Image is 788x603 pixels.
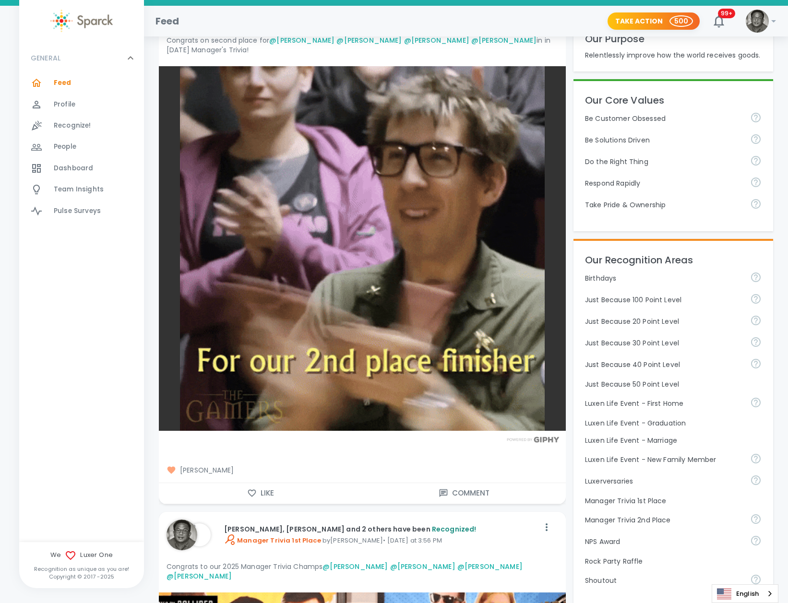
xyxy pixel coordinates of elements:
[432,524,477,534] span: Recognized!
[750,177,762,188] svg: Respond Rapidly
[19,158,144,179] a: Dashboard
[750,112,762,123] svg: Be Customer Obsessed
[585,50,762,60] p: Relentlessly improve how the world receives goods.
[585,360,742,369] p: Just Because 40 Point Level
[19,72,144,94] a: Feed
[750,155,762,166] svg: Do the Right Thing
[585,273,742,283] p: Birthdays
[585,515,742,525] p: Manager Trivia 2nd Place
[167,465,558,475] span: [PERSON_NAME]
[159,483,362,503] button: Like
[585,556,762,566] p: Rock Party Raffle
[362,483,566,503] button: Comment
[167,520,197,550] img: Picture of Jason Ramirez
[54,206,101,216] span: Pulse Surveys
[712,584,778,603] div: Language
[31,53,60,63] p: GENERAL
[750,474,762,486] svg: Celebrating work anniversaries with LuxerOne
[585,476,742,486] p: Luxerversaries
[19,201,144,222] a: Pulse Surveys
[707,10,730,33] button: 99+
[457,562,523,571] a: @[PERSON_NAME]
[750,315,762,326] svg: Relaunch 4/2024
[167,562,558,581] p: Congrats to our 2025 Manager Trivia Champs
[19,136,144,157] a: People
[750,133,762,145] svg: Be Solutions Driven
[54,100,75,109] span: Profile
[19,550,144,561] span: We Luxer One
[224,534,539,545] p: by [PERSON_NAME] • [DATE] at 3:56 PM
[750,513,762,525] svg: 2nd Place Annual Manager Trivia
[585,399,742,408] p: Luxen Life Event - First Home
[750,272,762,283] svg: Celebrating birthdays
[54,164,93,173] span: Dashboard
[19,115,144,136] a: Recognize!
[19,72,144,225] div: GENERAL
[224,536,321,545] span: Manager Trivia 1st Place
[19,565,144,573] p: Recognition as unique as you are!
[471,35,537,45] a: @[PERSON_NAME]
[19,44,144,72] div: GENERAL
[54,78,72,88] span: Feed
[712,585,778,603] a: English
[585,496,762,506] p: Manager Trivia 1st Place
[585,295,742,305] p: Just Because 100 Point Level
[585,537,742,546] p: NPS Award
[585,576,742,585] p: Shoutout
[585,436,762,445] p: Luxen Life Event - Marriage
[585,157,742,166] p: Do the Right Thing
[718,9,735,18] span: 99+
[19,573,144,580] p: Copyright © 2017 - 2025
[585,114,742,123] p: Be Customer Obsessed
[585,455,742,464] p: Luxen Life Event - New Family Member
[504,437,562,443] img: Powered by GIPHY
[746,10,769,33] img: Picture of Jason
[750,293,762,305] svg: Extraordinary level - normal is 20 to 50 points
[585,178,742,188] p: Respond Rapidly
[54,121,91,130] span: Recognize!
[155,13,179,29] h1: Feed
[336,35,402,45] a: @[PERSON_NAME]
[712,584,778,603] aside: Language selected: English
[188,523,211,546] img: Picture of Matthew Newcomer
[269,35,334,45] a: @[PERSON_NAME]
[674,16,688,26] p: 500
[19,94,144,115] a: Profile
[750,358,762,369] svg: Relaunch 4/2024
[19,10,144,32] a: Sparck logo
[19,179,144,200] a: Team Insights
[750,336,762,348] svg: Relaunch 4/2024
[322,562,388,571] a: @[PERSON_NAME]
[585,135,742,145] p: Be Solutions Driven
[224,524,539,534] p: [PERSON_NAME], [PERSON_NAME] and 2 others have been
[750,198,762,210] svg: Take Pride & Ownership
[390,562,455,571] a: @[PERSON_NAME]
[585,338,742,348] p: Just Because 30 Point Level
[750,453,762,464] svg: Celebrating Luxen Life Event
[608,12,700,30] button: Take Action 500
[585,418,762,428] p: Luxen Life Event - Graduation
[585,93,762,108] p: Our Core Values
[585,379,762,389] p: Just Because 50 Point Level
[750,397,762,408] svg: Celebrating Luxen life events
[167,571,232,581] a: @[PERSON_NAME]
[750,535,762,546] svg: Allocated $50 a month for Dustin Smith to recognize achievement under the company's NPS Program. ...
[750,574,762,585] svg: Give your coworkers a shoutout.
[50,10,113,32] img: Sparck logo
[585,200,742,210] p: Take Pride & Ownership
[585,252,762,268] p: Our Recognition Areas
[167,35,558,55] p: Congrats on second place for in in [DATE] Manager's Trivia!
[54,185,104,194] span: Team Insights
[54,142,76,152] span: People
[585,31,762,47] p: Our Purpose
[404,35,469,45] a: @[PERSON_NAME]
[585,317,742,326] p: Just Because 20 Point Level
